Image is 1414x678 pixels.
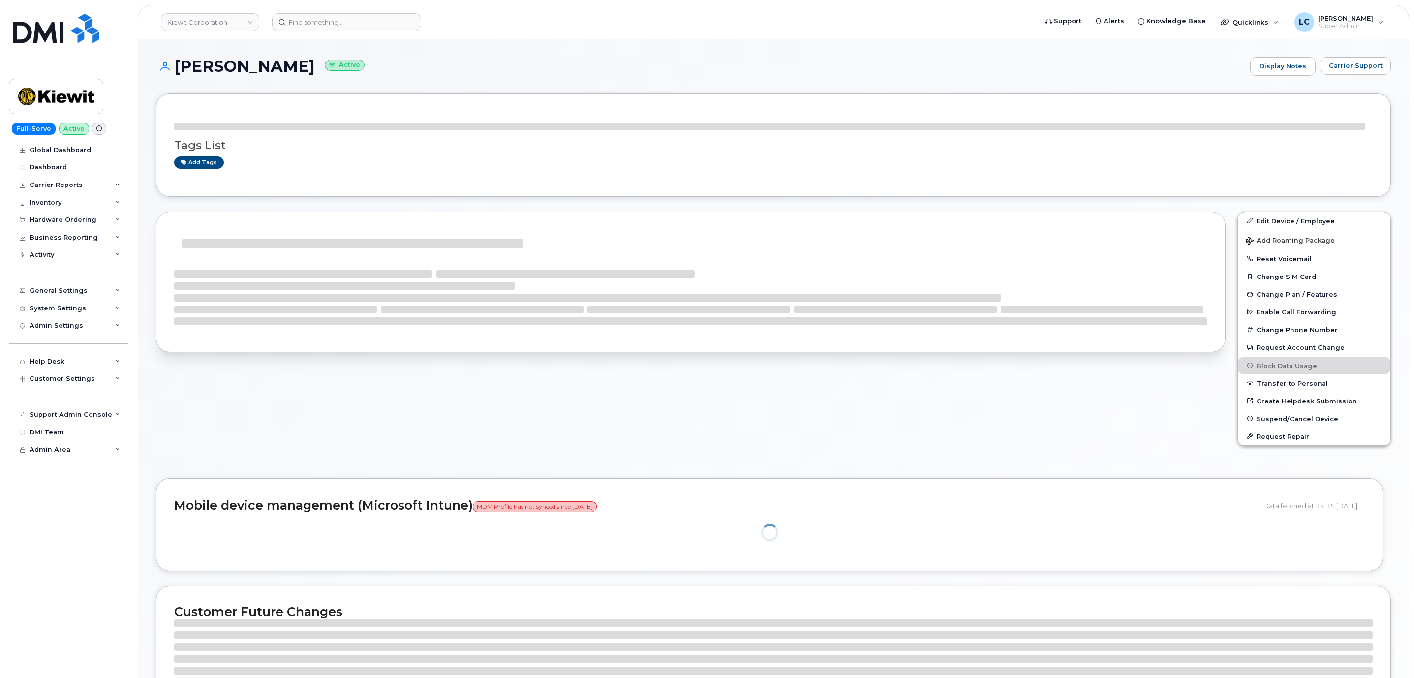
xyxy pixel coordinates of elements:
[1329,61,1383,70] span: Carrier Support
[1238,230,1390,250] button: Add Roaming Package
[1238,339,1390,356] button: Request Account Change
[174,604,1373,619] h2: Customer Future Changes
[1238,374,1390,392] button: Transfer to Personal
[1238,212,1390,230] a: Edit Device / Employee
[1238,250,1390,268] button: Reset Voicemail
[1263,496,1365,515] div: Data fetched at 14:15 [DATE]
[1238,303,1390,321] button: Enable Call Forwarding
[1238,410,1390,428] button: Suspend/Cancel Device
[1238,357,1390,374] button: Block Data Usage
[1257,291,1337,298] span: Change Plan / Features
[174,499,1256,513] h2: Mobile device management (Microsoft Intune)
[156,58,1245,75] h1: [PERSON_NAME]
[1238,285,1390,303] button: Change Plan / Features
[1238,392,1390,410] a: Create Helpdesk Submission
[1257,308,1336,316] span: Enable Call Forwarding
[1246,237,1335,246] span: Add Roaming Package
[1238,268,1390,285] button: Change SIM Card
[1250,57,1316,76] a: Display Notes
[325,60,365,71] small: Active
[174,156,224,169] a: Add tags
[174,139,1373,152] h3: Tags List
[1257,415,1338,422] span: Suspend/Cancel Device
[473,501,597,512] span: MDM Profile has not synced since [DATE]
[1238,321,1390,339] button: Change Phone Number
[1321,57,1391,75] button: Carrier Support
[1238,428,1390,445] button: Request Repair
